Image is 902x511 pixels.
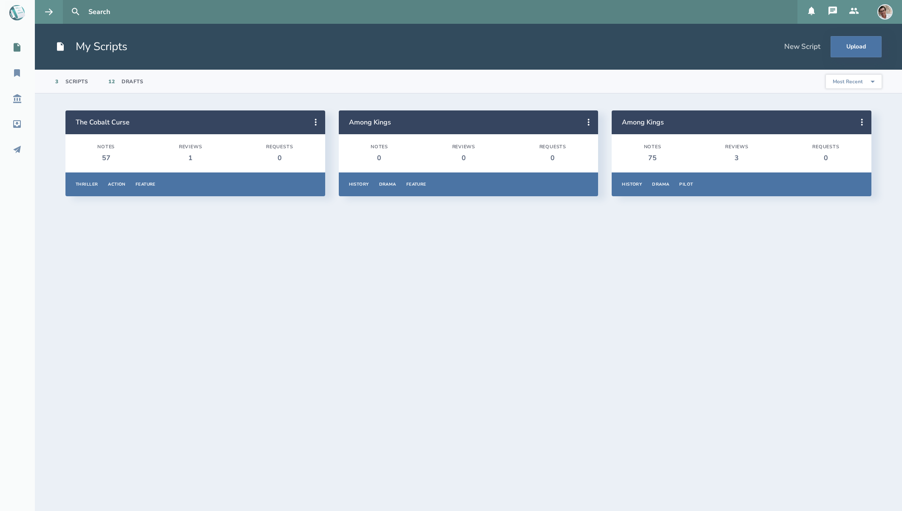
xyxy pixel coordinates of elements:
[179,153,202,163] div: 1
[622,118,664,127] a: Among Kings
[349,118,391,127] a: Among Kings
[136,181,156,187] div: Feature
[97,144,115,150] div: Notes
[76,181,98,187] div: Thriller
[652,181,669,187] div: Drama
[379,181,396,187] div: Drama
[76,118,130,127] a: The Cobalt Curse
[644,144,661,150] div: Notes
[784,42,820,51] div: New Script
[108,181,125,187] div: Action
[349,181,369,187] div: History
[622,181,642,187] div: History
[812,144,839,150] div: Requests
[452,144,476,150] div: Reviews
[877,4,893,20] img: user_1714333753-crop.jpg
[108,78,115,85] div: 12
[55,39,128,54] h1: My Scripts
[266,144,293,150] div: Requests
[371,144,388,150] div: Notes
[55,78,59,85] div: 3
[831,36,882,57] button: Upload
[679,181,693,187] div: Pilot
[812,153,839,163] div: 0
[65,78,88,85] div: Scripts
[725,153,749,163] div: 3
[179,144,202,150] div: Reviews
[122,78,143,85] div: Drafts
[644,153,661,163] div: 75
[539,144,566,150] div: Requests
[452,153,476,163] div: 0
[266,153,293,163] div: 0
[371,153,388,163] div: 0
[406,181,426,187] div: Feature
[97,153,115,163] div: 57
[725,144,749,150] div: Reviews
[539,153,566,163] div: 0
